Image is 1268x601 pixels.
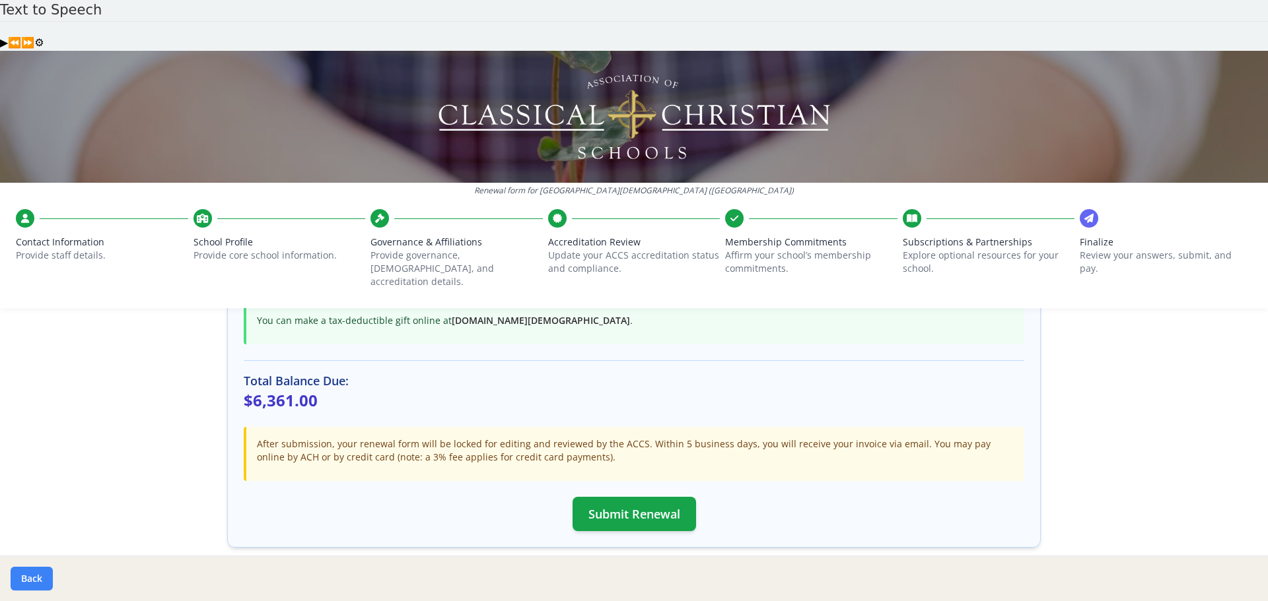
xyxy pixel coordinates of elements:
p: $6,361.00 [244,390,1024,411]
p: Explore optional resources for your school. [903,249,1075,275]
span: Governance & Affiliations [370,236,543,249]
p: Affirm your school’s membership commitments. [725,249,898,275]
button: Settings [34,35,44,51]
p: Review your answers, submit, and pay. [1080,249,1252,275]
span: Contact Information [16,236,188,249]
p: You can make a tax-deductible gift online at . [257,314,1014,327]
p: Provide staff details. [16,249,188,262]
span: Accreditation Review [548,236,721,249]
button: Forward [21,35,34,51]
span: Membership Commitments [725,236,898,249]
button: Submit Renewal [573,497,696,531]
span: Finalize [1080,236,1252,249]
p: Provide governance, [DEMOGRAPHIC_DATA], and accreditation details. [370,249,543,288]
h3: Total Balance Due: [244,371,1024,390]
span: School Profile [194,236,366,249]
p: Provide core school information. [194,249,366,262]
img: Logo [437,71,832,163]
span: Subscriptions & Partnerships [903,236,1075,249]
button: Previous [8,35,21,51]
a: [DOMAIN_NAME][DEMOGRAPHIC_DATA] [452,314,630,327]
p: Update your ACCS accreditation status and compliance. [548,249,721,275]
p: After submission, your renewal form will be locked for editing and reviewed by the ACCS. Within 5... [257,437,1014,464]
button: Back [11,567,53,590]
